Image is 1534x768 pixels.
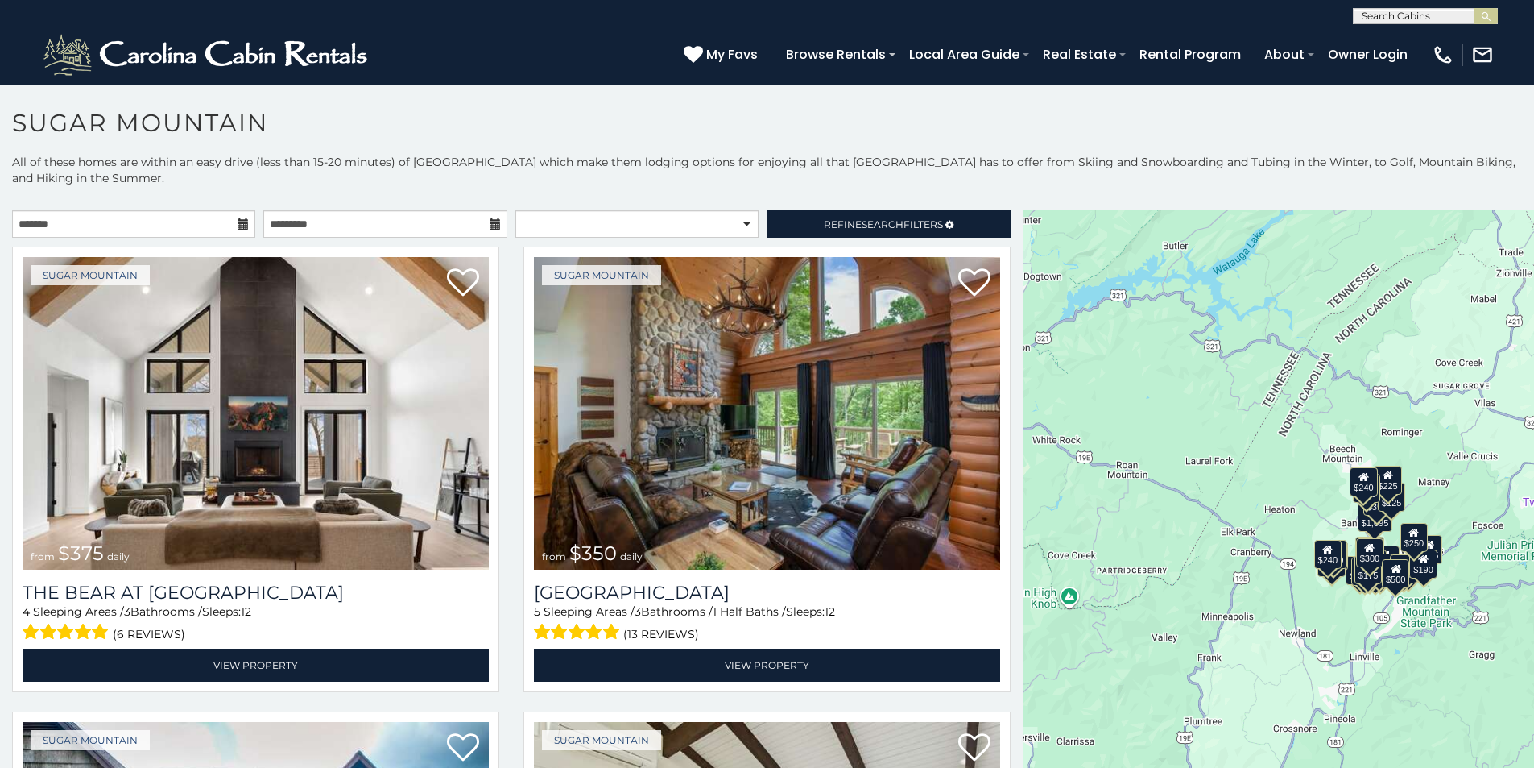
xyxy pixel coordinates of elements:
div: $240 [1350,467,1378,496]
a: Local Area Guide [901,40,1027,68]
div: $155 [1415,535,1442,564]
img: The Bear At Sugar Mountain [23,257,489,570]
div: Sleeping Areas / Bathrooms / Sleeps: [534,604,1000,645]
span: from [31,550,55,563]
div: $200 [1372,546,1400,575]
a: Sugar Mountain [542,730,661,750]
a: Real Estate [1035,40,1124,68]
a: Owner Login [1320,40,1416,68]
div: $250 [1400,523,1428,552]
a: Grouse Moor Lodge from $350 daily [534,257,1000,570]
div: $190 [1355,537,1383,566]
a: About [1256,40,1313,68]
a: Browse Rentals [778,40,894,68]
a: Rental Program [1131,40,1249,68]
a: The Bear At [GEOGRAPHIC_DATA] [23,582,489,604]
a: Add to favorites [447,267,479,301]
div: $240 [1314,540,1342,569]
span: daily [107,550,130,563]
h3: Grouse Moor Lodge [534,582,1000,604]
a: Sugar Mountain [31,730,150,750]
img: Grouse Moor Lodge [534,257,1000,570]
h3: The Bear At Sugar Mountain [23,582,489,604]
span: 12 [241,604,251,619]
img: phone-regular-white.png [1432,44,1454,66]
div: $190 [1410,550,1437,579]
a: My Favs [684,44,762,65]
span: My Favs [706,44,758,64]
div: $155 [1352,557,1379,586]
span: (13 reviews) [623,624,699,645]
span: 3 [635,604,641,619]
span: Refine Filters [824,218,943,230]
div: Sleeping Areas / Bathrooms / Sleeps: [23,604,489,645]
a: View Property [534,649,1000,682]
a: [GEOGRAPHIC_DATA] [534,582,1000,604]
span: daily [620,550,643,563]
span: (6 reviews) [113,624,185,645]
span: Search [862,218,903,230]
div: $1,095 [1358,503,1393,532]
div: $500 [1382,559,1409,588]
span: 12 [825,604,835,619]
div: $225 [1375,466,1402,495]
a: View Property [23,649,489,682]
img: mail-regular-white.png [1471,44,1494,66]
span: 3 [124,604,130,619]
span: $350 [569,542,617,565]
span: 1 Half Baths / [713,604,786,619]
span: from [542,550,566,563]
a: RefineSearchFilters [767,210,1010,238]
div: $195 [1390,554,1417,583]
a: Add to favorites [958,732,990,766]
div: $300 [1356,538,1383,567]
a: Add to favorites [958,267,990,301]
a: Add to favorites [447,732,479,766]
a: Sugar Mountain [542,265,661,285]
span: 5 [534,604,540,619]
a: Sugar Mountain [31,265,150,285]
a: The Bear At Sugar Mountain from $375 daily [23,257,489,570]
div: $125 [1378,483,1405,512]
img: White-1-2.png [40,31,374,79]
span: $375 [58,542,104,565]
span: 4 [23,604,30,619]
div: $175 [1354,555,1382,584]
